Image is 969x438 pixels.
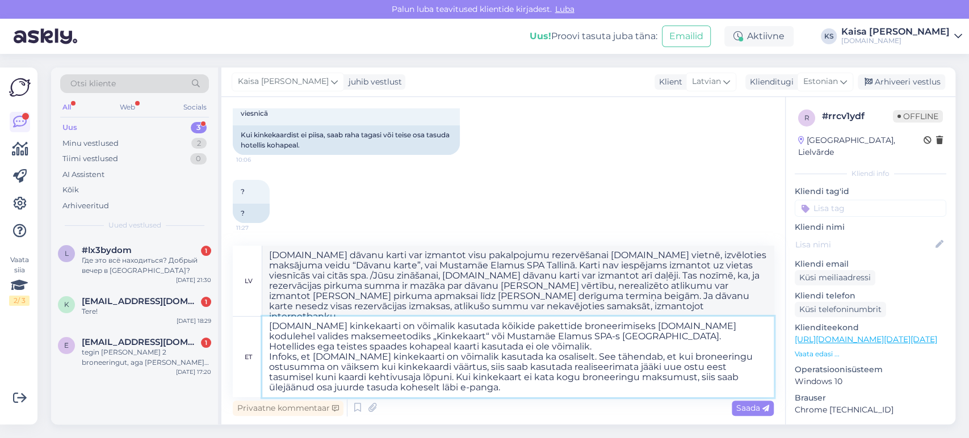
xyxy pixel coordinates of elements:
textarea: [DOMAIN_NAME] kinkekaarti on võimalik kasutada kõikide pakettide broneerimiseks [DOMAIN_NAME] kod... [262,317,774,397]
span: #lx3bydom [82,245,132,255]
span: Estonian [803,75,838,88]
span: enelyaakel@gmail.com [82,337,200,347]
div: # rrcv1ydf [822,109,893,123]
span: e [64,341,69,349]
p: Vaata edasi ... [795,349,946,359]
div: lv [245,271,253,290]
div: Tere! [82,306,211,317]
div: KS [821,28,837,44]
div: Küsi meiliaadressi [795,270,875,285]
div: Kaisa [PERSON_NAME] [841,27,950,36]
b: Uus! [530,31,551,41]
div: [DATE] 18:29 [177,317,211,325]
input: Lisa tag [795,200,946,217]
div: tegin [PERSON_NAME] 2 broneeringut, aga [PERSON_NAME] ole Hookusbookuse lehel kehtivate broneerin... [82,347,211,368]
div: 1 [201,297,211,307]
p: Brauser [795,392,946,404]
p: Kliendi email [795,258,946,270]
div: Klient [655,76,682,88]
textarea: [DOMAIN_NAME] dāvanu karti var izmantot visu pakalpojumu rezervēšanai [DOMAIN_NAME] vietnē, izvēl... [262,246,774,316]
div: 2 [191,138,207,149]
span: r [804,113,809,122]
div: et [245,347,252,367]
div: Kõik [62,184,79,196]
div: Arhiveeri vestlus [858,74,945,90]
div: 0 [190,153,207,165]
span: kalli.kaamer@gmail.com [82,296,200,306]
div: Web [118,100,137,115]
div: 3 [191,122,207,133]
div: [DATE] 17:20 [176,368,211,376]
span: Uued vestlused [108,220,161,230]
div: 2 / 3 [9,296,30,306]
div: Klienditugi [745,76,794,88]
div: All [60,100,73,115]
div: Где это всё находиться? Добрый вечер в [GEOGRAPHIC_DATA]? [82,255,211,276]
a: Kaisa [PERSON_NAME][DOMAIN_NAME] [841,27,962,45]
div: Kliendi info [795,169,946,179]
div: 1 [201,338,211,348]
div: Socials [181,100,209,115]
p: Operatsioonisüsteem [795,364,946,376]
div: [GEOGRAPHIC_DATA], Lielvārde [798,134,924,158]
img: Askly Logo [9,77,31,98]
div: 1 [201,246,211,256]
span: Saada [736,403,769,413]
div: Kui kinkekaardist ei piisa, saab raha tagasi või teise osa tasuda hotellis kohapeal. [233,125,460,155]
div: Küsi telefoninumbrit [795,302,886,317]
span: ? [241,187,245,196]
div: juhib vestlust [344,76,402,88]
div: [DOMAIN_NAME] [841,36,950,45]
span: Offline [893,110,943,123]
p: Chrome [TECHNICAL_ID] [795,404,946,416]
span: k [64,300,69,309]
div: Minu vestlused [62,138,119,149]
span: 11:27 [236,224,279,232]
button: Emailid [662,26,711,47]
p: Windows 10 [795,376,946,388]
a: [URL][DOMAIN_NAME][DATE][DATE] [795,334,937,344]
span: Luba [552,4,578,14]
span: Otsi kliente [70,78,116,90]
div: Uus [62,122,77,133]
p: Klienditeekond [795,322,946,334]
p: Kliendi telefon [795,290,946,302]
div: Tiimi vestlused [62,153,118,165]
p: Kliendi tag'id [795,186,946,197]
div: Proovi tasuta juba täna: [530,30,657,43]
input: Lisa nimi [795,238,933,251]
span: Kaisa [PERSON_NAME] [238,75,329,88]
div: ? [233,204,270,223]
div: Privaatne kommentaar [233,401,343,416]
div: [DATE] 21:30 [176,276,211,284]
span: l [65,249,69,258]
span: 10:06 [236,155,279,164]
div: AI Assistent [62,169,104,180]
div: Aktiivne [724,26,794,47]
div: Arhiveeritud [62,200,109,212]
span: Latvian [692,75,721,88]
p: Kliendi nimi [795,221,946,233]
div: Vaata siia [9,255,30,306]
